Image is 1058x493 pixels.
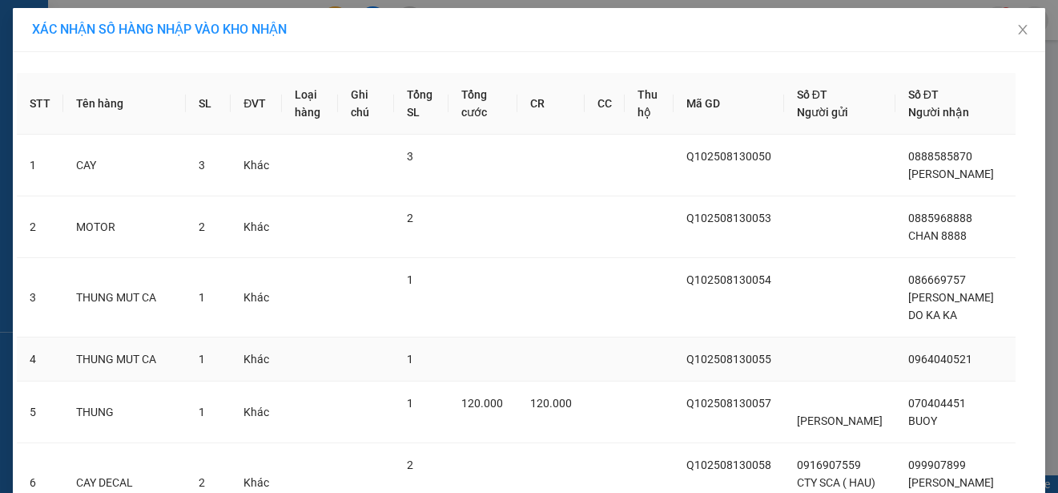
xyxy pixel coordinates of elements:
th: CR [517,73,585,135]
span: 0888585870 [908,150,972,163]
span: 099907899 [908,459,966,471]
span: 120.000 [530,397,572,410]
td: CAY [63,135,186,196]
span: Người gửi [797,106,848,119]
th: ĐVT [231,73,282,135]
span: Số ĐT [797,88,827,101]
th: Tổng cước [449,73,518,135]
span: Q102508130053 [686,212,771,224]
button: Close [1000,8,1045,53]
span: [PERSON_NAME] [797,414,883,427]
span: XÁC NHẬN SỐ HÀNG NHẬP VÀO KHO NHẬN [32,22,287,37]
span: [PERSON_NAME] [908,168,994,180]
th: Mã GD [674,73,784,135]
span: 120.000 [461,397,503,410]
span: Q102508130057 [686,397,771,410]
span: 1 [199,406,205,418]
td: THUNG MUT CA [63,337,186,382]
span: 2 [199,476,205,489]
td: THUNG [63,382,186,443]
span: 1 [407,273,413,286]
th: Thu hộ [625,73,673,135]
span: 2 [407,459,413,471]
td: THUNG MUT CA [63,258,186,337]
span: Q102508130054 [686,273,771,286]
span: 1 [407,397,413,410]
span: [PERSON_NAME] DO KA KA [908,291,994,321]
span: 070404451 [908,397,966,410]
span: 1 [199,291,205,304]
span: 0885968888 [908,212,972,224]
span: 1 [407,353,413,366]
td: 2 [17,196,63,258]
span: Số ĐT [908,88,939,101]
td: 5 [17,382,63,443]
span: 2 [199,220,205,233]
th: SL [186,73,231,135]
span: CTY SCA ( HAU) [797,476,875,489]
span: Q102508130050 [686,150,771,163]
span: 1 [199,353,205,366]
span: Q102508130055 [686,353,771,366]
span: 2 [407,212,413,224]
span: close [1016,23,1029,36]
span: 0916907559 [797,459,861,471]
span: 3 [199,159,205,172]
th: Ghi chú [338,73,395,135]
span: CHAN 8888 [908,229,967,242]
td: Khác [231,382,282,443]
th: Tên hàng [63,73,186,135]
th: STT [17,73,63,135]
td: Khác [231,337,282,382]
td: Khác [231,196,282,258]
td: MOTOR [63,196,186,258]
th: Loại hàng [282,73,337,135]
th: CC [585,73,625,135]
td: Khác [231,135,282,196]
span: Người nhận [908,106,969,119]
span: 0964040521 [908,353,972,366]
td: 4 [17,337,63,382]
span: 3 [407,150,413,163]
td: 1 [17,135,63,196]
th: Tổng SL [394,73,448,135]
td: 3 [17,258,63,337]
td: Khác [231,258,282,337]
span: Q102508130058 [686,459,771,471]
span: BUOY [908,414,937,427]
span: 086669757 [908,273,966,286]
